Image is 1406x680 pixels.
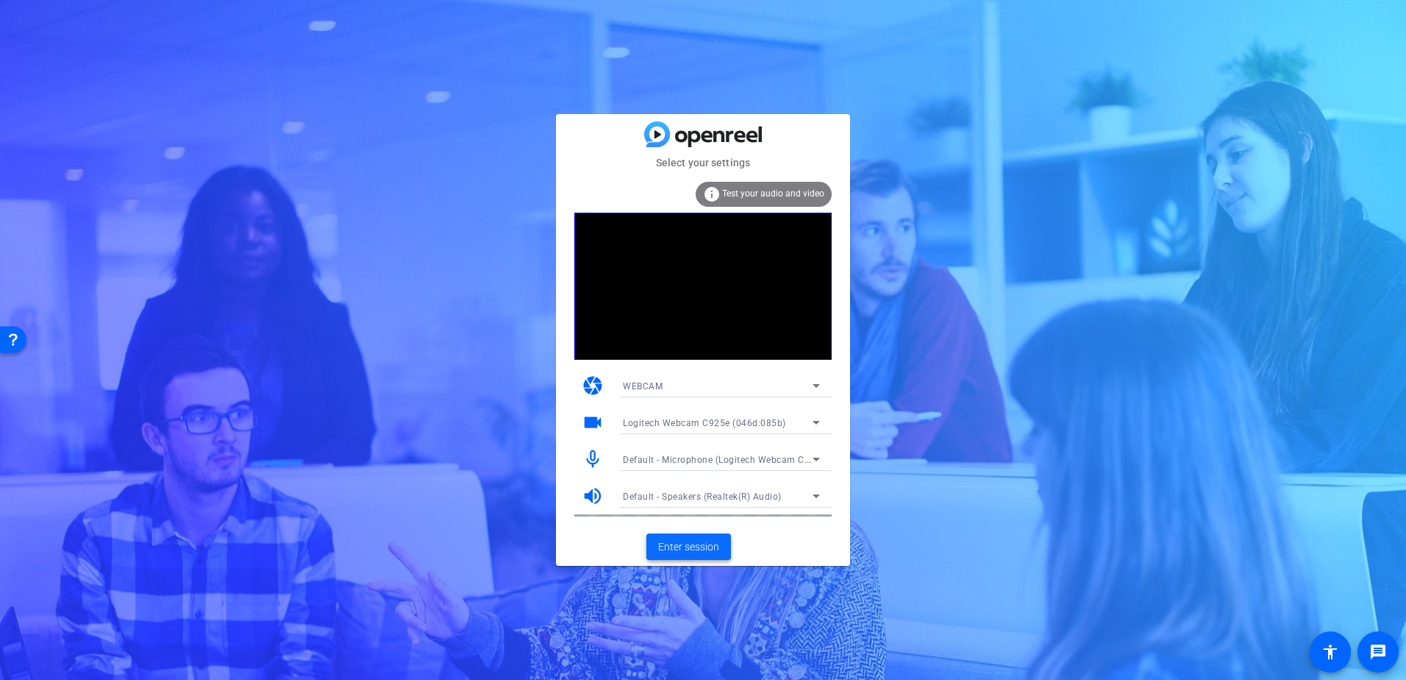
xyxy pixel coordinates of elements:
[1321,643,1339,661] mat-icon: accessibility
[1369,643,1387,661] mat-icon: message
[703,185,721,203] mat-icon: info
[623,453,885,465] span: Default - Microphone (Logitech Webcam C925e) (046d:085b)
[623,418,786,428] span: Logitech Webcam C925e (046d:085b)
[623,381,663,392] span: WEBCAM
[556,155,850,171] mat-card-subtitle: Select your settings
[722,188,824,199] span: Test your audio and video
[582,375,604,397] mat-icon: camera
[582,448,604,470] mat-icon: mic_none
[658,539,719,555] span: Enter session
[644,121,762,147] img: blue-gradient.svg
[623,492,782,502] span: Default - Speakers (Realtek(R) Audio)
[582,411,604,433] mat-icon: videocam
[646,534,731,560] button: Enter session
[582,485,604,507] mat-icon: volume_up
